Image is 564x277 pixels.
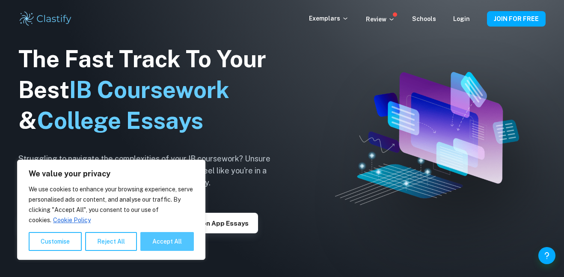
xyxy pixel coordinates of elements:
[309,14,349,23] p: Exemplars
[335,72,519,205] img: Clastify hero
[29,169,194,179] p: We value your privacy
[37,107,203,134] span: College Essays
[29,184,194,225] p: We use cookies to enhance your browsing experience, serve personalised ads or content, and analys...
[85,232,137,251] button: Reject All
[17,160,205,260] div: We value your privacy
[53,216,91,224] a: Cookie Policy
[29,232,82,251] button: Customise
[412,15,436,22] a: Schools
[453,15,470,22] a: Login
[18,10,73,27] img: Clastify logo
[538,247,555,264] button: Help and Feedback
[18,44,284,136] h1: The Fast Track To Your Best &
[487,11,546,27] button: JOIN FOR FREE
[366,15,395,24] p: Review
[18,153,284,189] h6: Struggling to navigate the complexities of your IB coursework? Unsure how to write a standout col...
[140,232,194,251] button: Accept All
[69,76,229,103] span: IB Coursework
